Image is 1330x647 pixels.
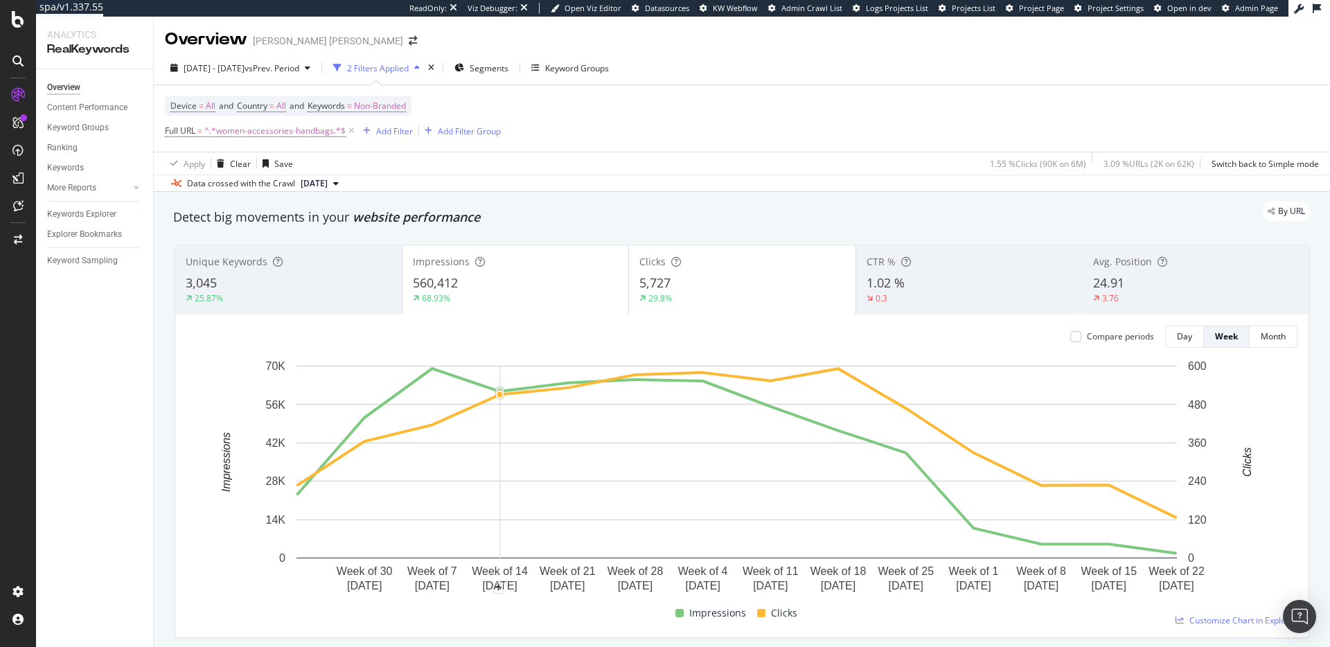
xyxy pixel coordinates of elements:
[678,565,728,577] text: Week of 4
[1215,330,1238,342] div: Week
[1188,360,1207,372] text: 600
[186,274,217,291] span: 3,045
[1154,3,1212,14] a: Open in dev
[301,177,328,190] span: 2025 Sep. 20th
[276,96,286,116] span: All
[165,28,247,51] div: Overview
[952,3,995,13] span: Projects List
[939,3,995,14] a: Projects List
[1241,447,1253,477] text: Clicks
[269,100,274,112] span: =
[1188,475,1207,487] text: 240
[47,100,127,115] div: Content Performance
[1212,158,1319,170] div: Switch back to Simple mode
[768,3,842,14] a: Admin Crawl List
[266,437,286,449] text: 42K
[1176,614,1297,626] a: Customize Chart in Explorer
[438,125,501,137] div: Add Filter Group
[165,152,205,175] button: Apply
[645,3,689,13] span: Datasources
[1206,152,1319,175] button: Switch back to Simple mode
[47,227,143,242] a: Explorer Bookmarks
[565,3,621,13] span: Open Viz Editor
[876,292,887,304] div: 0.3
[470,62,508,74] span: Segments
[1016,565,1066,577] text: Week of 8
[1093,274,1124,291] span: 24.91
[1149,565,1205,577] text: Week of 22
[47,254,118,268] div: Keyword Sampling
[47,227,122,242] div: Explorer Bookmarks
[165,125,195,136] span: Full URL
[639,255,666,268] span: Clicks
[47,121,109,135] div: Keyword Groups
[1188,514,1207,526] text: 120
[526,57,614,79] button: Keyword Groups
[1283,600,1316,633] div: Open Intercom Messenger
[357,123,413,139] button: Add Filter
[47,181,96,195] div: More Reports
[47,141,143,155] a: Ranking
[1189,614,1297,626] span: Customize Chart in Explorer
[274,158,293,170] div: Save
[1177,330,1192,342] div: Day
[878,565,934,577] text: Week of 25
[413,255,470,268] span: Impressions
[187,177,295,190] div: Data crossed with the Crawl
[220,432,232,492] text: Impressions
[199,100,204,112] span: =
[1165,326,1204,348] button: Day
[810,565,867,577] text: Week of 18
[165,57,316,79] button: [DATE] - [DATE]vsPrev. Period
[186,359,1287,599] svg: A chart.
[197,125,202,136] span: =
[866,3,928,13] span: Logs Projects List
[257,152,293,175] button: Save
[1188,552,1194,564] text: 0
[1262,202,1311,221] div: legacy label
[853,3,928,14] a: Logs Projects List
[551,3,621,14] a: Open Viz Editor
[550,580,585,592] text: [DATE]
[821,580,855,592] text: [DATE]
[409,3,447,14] div: ReadOnly:
[1074,3,1144,14] a: Project Settings
[1093,255,1152,268] span: Avg. Position
[195,292,223,304] div: 25.87%
[337,565,393,577] text: Week of 30
[540,565,596,577] text: Week of 21
[1024,580,1058,592] text: [DATE]
[1006,3,1064,14] a: Project Page
[354,96,406,116] span: Non-Branded
[608,565,664,577] text: Week of 28
[889,580,923,592] text: [DATE]
[1081,565,1137,577] text: Week of 15
[949,565,999,577] text: Week of 1
[419,123,501,139] button: Add Filter Group
[184,62,245,74] span: [DATE] - [DATE]
[219,100,233,112] span: and
[1019,3,1064,13] span: Project Page
[685,580,720,592] text: [DATE]
[648,292,672,304] div: 29.8%
[990,158,1086,170] div: 1.55 % Clicks ( 90K on 6M )
[206,96,215,116] span: All
[230,158,251,170] div: Clear
[1159,580,1194,592] text: [DATE]
[700,3,758,14] a: KW Webflow
[47,80,143,95] a: Overview
[47,121,143,135] a: Keyword Groups
[170,100,197,112] span: Device
[425,61,437,75] div: times
[618,580,653,592] text: [DATE]
[266,475,286,487] text: 28K
[47,161,143,175] a: Keywords
[47,254,143,268] a: Keyword Sampling
[1204,326,1250,348] button: Week
[713,3,758,13] span: KW Webflow
[781,3,842,13] span: Admin Crawl List
[266,514,286,526] text: 14K
[253,34,403,48] div: [PERSON_NAME] [PERSON_NAME]
[47,207,116,222] div: Keywords Explorer
[47,207,143,222] a: Keywords Explorer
